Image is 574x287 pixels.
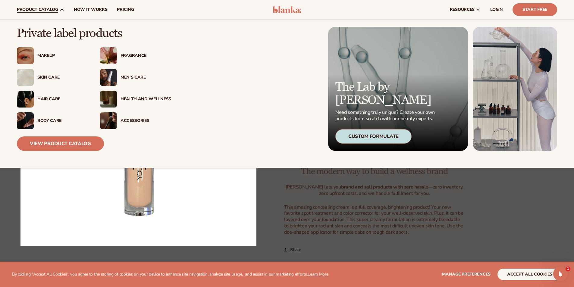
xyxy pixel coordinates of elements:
[335,129,412,144] div: Custom Formulate
[273,6,301,13] img: logo
[100,47,117,64] img: Pink blooming flower.
[284,158,465,179] p: The modern way to build a wellness brand
[74,7,108,12] span: How It Works
[341,184,428,190] strong: brand and sell products with zero hassle
[17,47,88,64] a: Female with glitter eye makeup. Makeup
[566,267,570,271] span: 1
[284,184,465,197] p: [PERSON_NAME] lets you —zero inventory, zero upfront costs, and we handle fulfillment for you.
[100,69,117,86] img: Male holding moisturizer bottle.
[308,271,328,277] a: Learn More
[37,118,88,123] div: Body Care
[450,7,475,12] span: resources
[100,91,117,108] img: Candles and incense on table.
[17,27,171,40] p: Private label products
[553,267,568,281] iframe: Intercom live chat
[37,97,88,102] div: Hair Care
[12,272,328,277] p: By clicking "Accept All Cookies", you agree to the storing of cookies on your device to enhance s...
[284,261,465,267] p: To purchase these products and more, login to Blanka.
[37,53,88,58] div: Makeup
[121,75,171,80] div: Men’s Care
[284,243,303,256] button: Share
[100,47,171,64] a: Pink blooming flower. Fragrance
[328,27,468,151] a: Microscopic product formula. The Lab by [PERSON_NAME] Need something truly unique? Create your ow...
[121,97,171,102] div: Health And Wellness
[17,112,34,129] img: Male hand applying moisturizer.
[442,269,491,280] button: Manage preferences
[117,7,134,12] span: pricing
[17,112,88,129] a: Male hand applying moisturizer. Body Care
[17,136,104,151] a: View Product Catalog
[17,69,88,86] a: Cream moisturizer swatch. Skin Care
[100,112,117,129] img: Female with makeup brush.
[490,7,503,12] span: LOGIN
[335,109,437,122] p: Need something truly unique? Create your own products from scratch with our beauty experts.
[100,91,171,108] a: Candles and incense on table. Health And Wellness
[37,75,88,80] div: Skin Care
[497,269,562,280] button: accept all cookies
[442,271,491,277] span: Manage preferences
[121,118,171,123] div: Accessories
[100,112,171,129] a: Female with makeup brush. Accessories
[100,69,171,86] a: Male holding moisturizer bottle. Men’s Care
[284,204,463,236] span: This amazing concealing cream is a full coverage, brightening product! Your new favorite spot tre...
[17,47,34,64] img: Female with glitter eye makeup.
[17,69,34,86] img: Cream moisturizer swatch.
[17,7,58,12] span: product catalog
[335,80,437,107] p: The Lab by [PERSON_NAME]
[513,3,557,16] a: Start Free
[17,91,88,108] a: Female hair pulled back with clips. Hair Care
[17,91,34,108] img: Female hair pulled back with clips.
[473,27,557,151] img: Female in lab with equipment.
[121,53,171,58] div: Fragrance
